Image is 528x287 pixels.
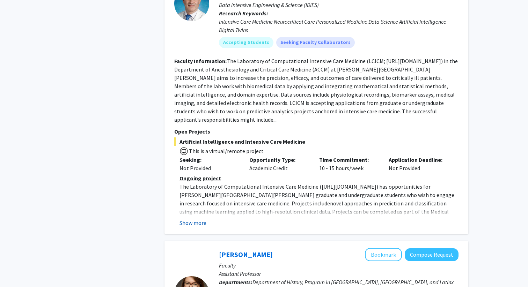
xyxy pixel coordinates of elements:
button: Add Casey Lurtz to Bookmarks [365,248,402,261]
div: Academic Credit [244,156,314,172]
b: Research Keywords: [219,10,268,17]
div: 10 - 15 hours/week [314,156,384,172]
p: Application Deadline: [389,156,448,164]
b: Faculty Information: [174,58,227,65]
button: Show more [179,219,206,227]
mat-chip: Seeking Faculty Collaborators [276,37,355,48]
p: Seeking: [179,156,239,164]
p: Assistant Professor [219,270,459,278]
a: [PERSON_NAME] [219,250,273,259]
span: The Laboratory of Computational Intensive Care Medicine ( [179,183,322,190]
fg-read-more: The Laboratory of Computational Intensive Care Medicine (LCICM; [URL][DOMAIN_NAME]) in the Depart... [174,58,458,123]
div: Not Provided [383,156,453,172]
b: Departments: [219,279,252,286]
span: ) has opportunities for [PERSON_NAME][GEOGRAPHIC_DATA][PERSON_NAME] graduate and undergraduate st... [179,183,454,207]
u: Ongoing project [179,175,221,182]
mat-chip: Accepting Students [219,37,273,48]
button: Compose Request to Casey Lurtz [405,248,459,261]
p: [URL][DOMAIN_NAME] Priority will be given to applicants who have completed coursework or have a d... [179,182,459,266]
span: Artificial Intelligence and Intensive Care Medicine [174,137,459,146]
p: Time Commitment: [319,156,379,164]
p: Open Projects [174,127,459,136]
iframe: Chat [5,256,30,282]
div: Intensive Care Medicine Neurocritical Care Personalized Medicine Data Science Artificial Intellig... [219,17,459,34]
p: Opportunity Type: [249,156,309,164]
span: This is a virtual/remote project [188,148,264,154]
span: novel approaches in prediction and classification using machine learning applied to high-resoluti... [179,200,449,224]
div: Not Provided [179,164,239,172]
p: Faculty [219,261,459,270]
